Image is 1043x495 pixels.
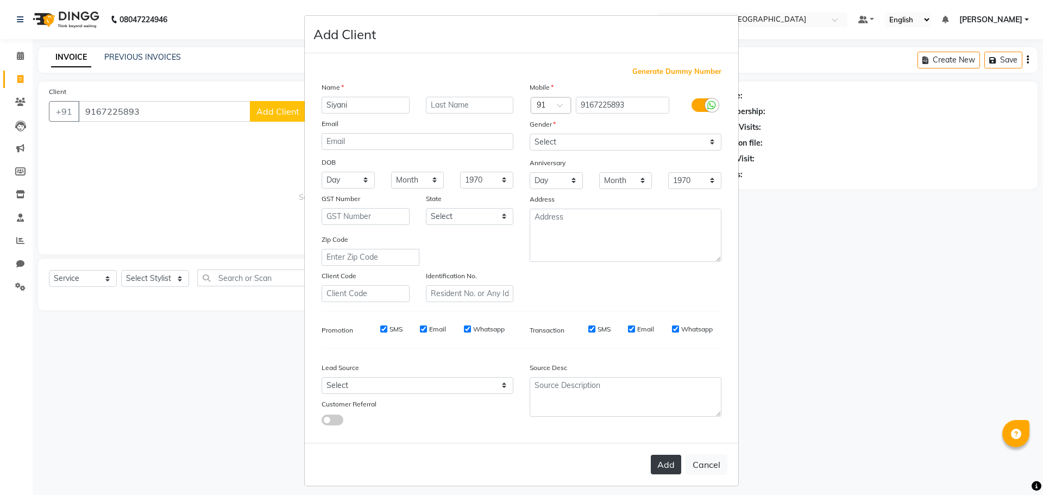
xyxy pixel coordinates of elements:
[530,120,556,129] label: Gender
[473,324,505,334] label: Whatsapp
[426,285,514,302] input: Resident No. or Any Id
[426,271,477,281] label: Identification No.
[313,24,376,44] h4: Add Client
[681,324,713,334] label: Whatsapp
[322,83,344,92] label: Name
[426,97,514,114] input: Last Name
[322,208,410,225] input: GST Number
[637,324,654,334] label: Email
[632,66,721,77] span: Generate Dummy Number
[322,271,356,281] label: Client Code
[322,363,359,373] label: Lead Source
[322,235,348,245] label: Zip Code
[322,285,410,302] input: Client Code
[322,399,376,409] label: Customer Referral
[322,97,410,114] input: First Name
[429,324,446,334] label: Email
[322,133,513,150] input: Email
[322,249,419,266] input: Enter Zip Code
[530,83,554,92] label: Mobile
[651,455,681,474] button: Add
[598,324,611,334] label: SMS
[322,119,338,129] label: Email
[322,158,336,167] label: DOB
[322,325,353,335] label: Promotion
[530,363,567,373] label: Source Desc
[530,325,564,335] label: Transaction
[530,195,555,204] label: Address
[686,454,727,475] button: Cancel
[389,324,403,334] label: SMS
[322,194,360,204] label: GST Number
[426,194,442,204] label: State
[576,97,670,114] input: Mobile
[530,158,566,168] label: Anniversary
